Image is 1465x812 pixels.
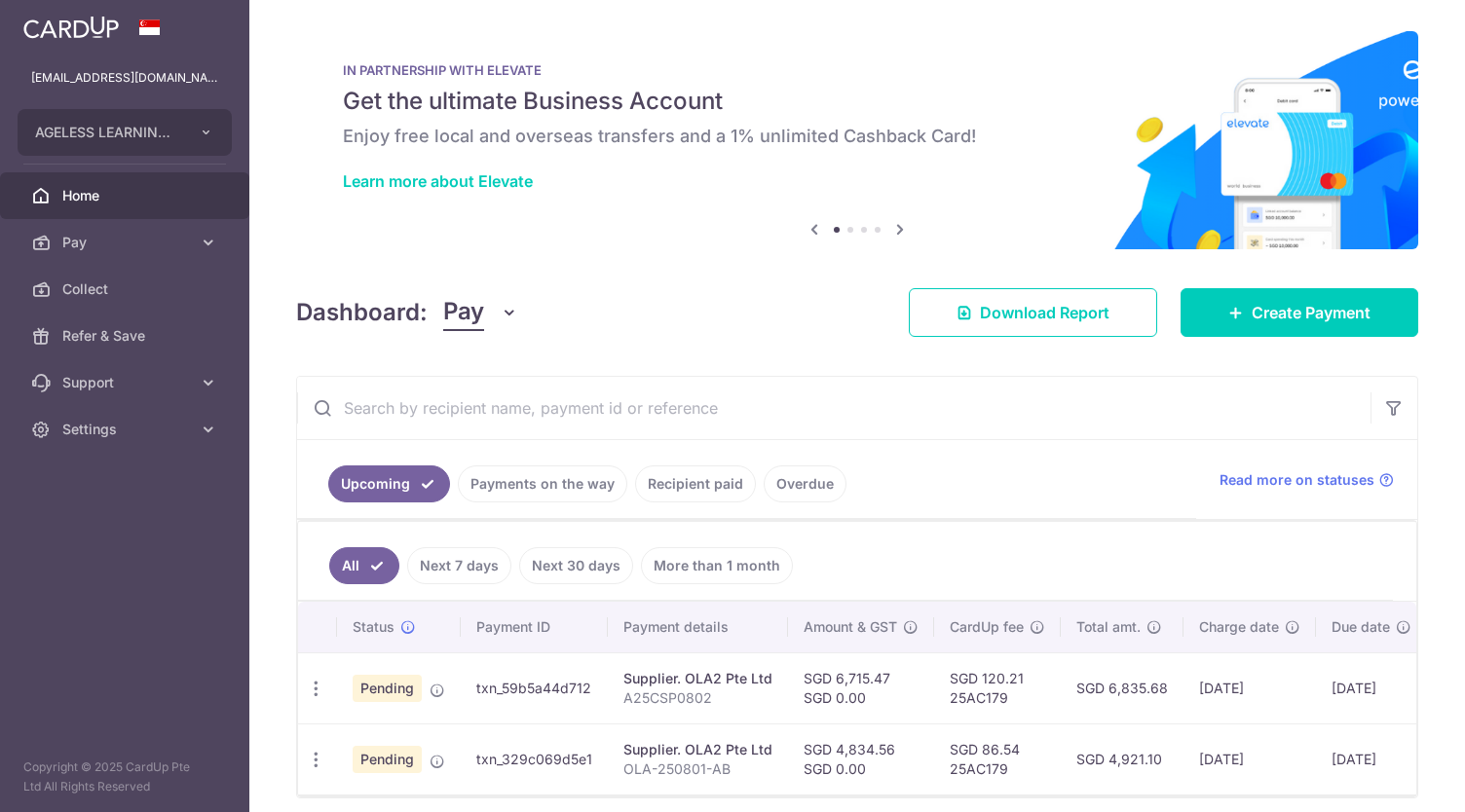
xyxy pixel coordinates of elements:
[62,186,191,205] span: Home
[296,295,428,330] h4: Dashboard:
[62,373,191,392] span: Support
[1061,652,1183,723] td: SGD 6,835.68
[62,420,191,439] span: Settings
[788,723,934,794] td: SGD 4,834.56 SGD 0.00
[329,547,399,584] a: All
[458,465,627,502] a: Payments on the way
[804,617,897,637] span: Amount & GST
[519,547,633,584] a: Next 30 days
[1220,470,1374,490] span: Read more on statuses
[31,68,218,88] p: [EMAIL_ADDRESS][DOMAIN_NAME]
[353,746,422,773] span: Pending
[934,652,1061,723] td: SGD 120.21 25AC179
[788,652,934,723] td: SGD 6,715.47 SGD 0.00
[353,617,394,637] span: Status
[934,723,1061,794] td: SGD 86.54 25AC179
[1183,652,1316,723] td: [DATE]
[343,125,1371,148] h6: Enjoy free local and overseas transfers and a 1% unlimited Cashback Card!
[1332,617,1390,637] span: Due date
[297,377,1371,439] input: Search by recipient name, payment id or reference
[608,602,788,652] th: Payment details
[328,465,450,502] a: Upcoming
[407,547,511,584] a: Next 7 days
[1181,288,1418,337] a: Create Payment
[461,652,608,723] td: txn_59b5a44d712
[443,294,518,331] button: Pay
[296,31,1418,249] img: Renovation banner
[1316,652,1427,723] td: [DATE]
[18,109,232,156] button: AGELESS LEARNING SINGAPORE PTE. LTD.
[1183,723,1316,794] td: [DATE]
[1076,617,1141,637] span: Total amt.
[623,740,772,759] div: Supplier. OLA2 Pte Ltd
[950,617,1024,637] span: CardUp fee
[343,62,1371,78] p: IN PARTNERSHIP WITH ELEVATE
[353,675,422,702] span: Pending
[443,294,484,331] span: Pay
[62,233,191,252] span: Pay
[764,465,846,502] a: Overdue
[1220,470,1394,490] a: Read more on statuses
[623,669,772,688] div: Supplier. OLA2 Pte Ltd
[980,301,1109,324] span: Download Report
[62,326,191,346] span: Refer & Save
[1061,723,1183,794] td: SGD 4,921.10
[635,465,756,502] a: Recipient paid
[623,688,772,708] p: A25CSP0802
[909,288,1157,337] a: Download Report
[1199,617,1279,637] span: Charge date
[461,602,608,652] th: Payment ID
[23,16,119,39] img: CardUp
[461,723,608,794] td: txn_329c069d5e1
[35,123,179,142] span: AGELESS LEARNING SINGAPORE PTE. LTD.
[623,759,772,779] p: OLA-250801-AB
[343,171,533,191] a: Learn more about Elevate
[343,86,1371,117] h5: Get the ultimate Business Account
[641,547,793,584] a: More than 1 month
[1252,301,1371,324] span: Create Payment
[62,279,191,299] span: Collect
[1316,723,1427,794] td: [DATE]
